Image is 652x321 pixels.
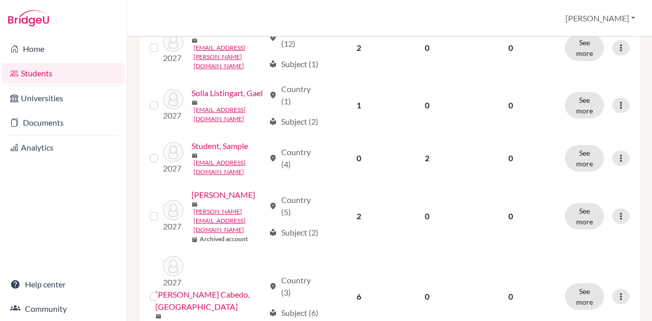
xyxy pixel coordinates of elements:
a: Home [2,39,125,59]
span: mail [192,100,198,106]
img: Verduijn, Lise [163,200,183,220]
span: location_on [269,34,277,42]
img: Sadarangani, Aryan [163,32,183,52]
span: location_on [269,91,277,99]
span: local_library [269,60,277,68]
a: Solla Listingart, Gael [192,87,263,99]
p: 0 [469,99,553,111]
td: 2 [325,183,392,250]
td: 0 [392,183,463,250]
button: See more [565,203,604,229]
p: 0 [469,210,553,222]
a: [PERSON_NAME] Cabedo, [GEOGRAPHIC_DATA] [155,288,264,313]
p: 2027 [163,162,183,174]
span: mail [192,38,198,44]
p: 2027 [163,109,183,122]
td: 0 [392,19,463,77]
span: local_library [269,228,277,237]
p: 0 [469,290,553,303]
div: Country (3) [269,274,319,299]
div: Country (4) [269,146,319,170]
span: location_on [269,202,277,210]
span: mail [192,153,198,159]
td: 0 [392,77,463,134]
a: [PERSON_NAME][EMAIL_ADDRESS][DOMAIN_NAME] [194,207,264,235]
button: See more [565,35,604,61]
a: Analytics [2,137,125,158]
span: local_library [269,118,277,126]
b: Archived account [200,235,248,244]
a: [EMAIL_ADDRESS][DOMAIN_NAME] [194,105,264,124]
a: [EMAIL_ADDRESS][PERSON_NAME][DOMAIN_NAME] [194,43,264,71]
button: See more [565,283,604,310]
div: Country (5) [269,194,319,218]
span: inventory_2 [192,237,198,243]
p: 0 [469,152,553,164]
span: local_library [269,309,277,317]
img: Bridge-U [8,10,49,26]
a: Student, Sample [192,140,248,152]
span: location_on [269,282,277,290]
span: mail [192,201,198,208]
a: Documents [2,112,125,133]
span: location_on [269,154,277,162]
a: Students [2,63,125,83]
div: Subject (2) [269,226,318,239]
div: Subject (1) [269,58,318,70]
a: Help center [2,274,125,295]
td: 0 [325,134,392,183]
p: 0 [469,42,553,54]
p: 2027 [163,52,183,64]
div: Subject (2) [269,115,318,128]
p: 2027 [163,220,183,232]
button: See more [565,145,604,171]
div: Subject (6) [269,307,318,319]
div: Country (12) [269,25,319,50]
a: [EMAIL_ADDRESS][DOMAIN_NAME] [194,158,264,177]
p: 2027 [163,276,183,288]
img: Solla Listingart, Gael [163,89,183,109]
button: [PERSON_NAME] [561,9,640,28]
a: Universities [2,88,125,108]
button: See more [565,92,604,119]
td: 1 [325,77,392,134]
a: [PERSON_NAME] [192,189,255,201]
div: Country (1) [269,83,319,107]
a: Community [2,299,125,319]
td: 2 [392,134,463,183]
span: mail [155,313,161,319]
img: Vesce Cabedo, Victoria [163,256,183,276]
td: 2 [325,19,392,77]
img: Student, Sample [163,142,183,162]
